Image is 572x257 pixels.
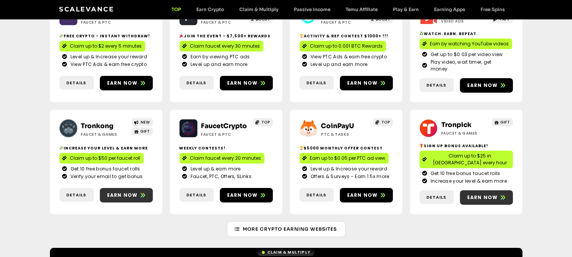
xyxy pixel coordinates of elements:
span: TOP [381,119,390,125]
h2: ptc & Tasks [321,132,369,137]
h2: Faucet & PTC [321,19,369,25]
span: Get 10 free bonus faucet rolls [429,170,500,177]
a: Claim up to 0.001 BTC Rewards [300,41,386,51]
a: Details [59,188,94,202]
span: Details [307,192,327,198]
h2: Weekly contests! [179,145,273,151]
h2: Faucet & Games [441,130,489,136]
h2: Sign Up Bonus Available! [420,143,513,149]
a: Claim up to $50 per faucet roll [59,153,144,164]
h2: Free crypto - Instant withdraw! [59,33,153,39]
a: BOOST [248,15,273,23]
img: 🎉 [179,34,183,38]
img: 💸 [59,34,63,38]
span: Get 10 free bonus faucet rolls [69,165,140,172]
a: Claim faucet every 20 minutes [179,153,264,164]
a: TOP [253,118,273,126]
span: Level up & Increase your reward [309,165,387,172]
a: Earn now [100,76,153,90]
span: Claim up to $2 every 5 minutes [70,43,142,50]
span: TOP [261,119,270,125]
a: Claim up to $25 in [GEOGRAPHIC_DATA] every hour [420,151,513,168]
span: BOOST [376,16,391,22]
span: Get up to $0.03 per video view [429,51,503,58]
span: NEW [141,119,150,125]
a: Tronkong [81,122,114,130]
span: Level up & Increase your reward [69,53,147,60]
a: Details [420,78,454,92]
h2: Activity & ref contest $1000+ !!! [300,33,393,39]
a: FaucetCrypto [201,122,247,130]
a: Claim faucet every 30 mnutes [179,41,263,51]
span: Details [427,82,447,88]
span: GIFT [141,128,150,134]
span: Details [307,80,327,86]
a: Claim & Multiply [258,249,314,256]
a: NEW [132,118,153,126]
span: Level up and earn more [309,61,368,68]
a: Earn now [340,188,393,202]
span: Level up and earn more [189,61,248,68]
span: Earn up to $0.05 per PTC ad view [310,155,386,162]
h2: Faucet & Games [81,132,129,137]
h2: Watch. Earn. Repeat. [420,31,513,37]
span: Earn now [467,194,498,201]
a: Details [420,190,454,204]
span: Details [67,80,87,86]
span: Earn now [107,192,138,199]
a: Details [300,188,334,202]
a: Earning Apps [427,6,473,12]
span: Faucet, PTC, Offers, SLinks [189,173,252,180]
span: More Crypto Earning Websites [243,226,337,233]
span: Earn now [467,82,498,89]
img: 🎁 [420,144,423,148]
a: TOP [164,6,189,12]
span: View PTC Ads & earn free crypto [69,61,147,68]
img: 🏆 [300,34,303,38]
a: Details [300,76,334,90]
span: Claim up to $25 in [GEOGRAPHIC_DATA] every hour [430,153,510,166]
span: View PTC Ads & earn free crypto [309,53,387,60]
img: ♻️ [420,32,423,35]
span: Earn by viewing PTC ads [189,53,250,60]
span: Earn now [227,192,258,199]
a: Earn Crypto [189,6,232,12]
h2: Increase your level & earn more [59,145,153,151]
span: Earn now [347,192,378,199]
a: Earn now [100,188,153,202]
a: Temu Affiliate [338,6,386,12]
a: Tronpick [441,121,471,129]
span: Offers & Surveys - Earn 1.5x more [309,173,389,180]
h2: $5000 Monthly Offer contest [300,145,393,151]
span: Claim & Multiply [268,249,311,255]
a: Earn now [340,76,393,90]
span: Increase your level & earn more [429,178,507,185]
h2: Faucet & PTC [81,19,129,25]
span: +APP [500,16,510,22]
span: BOOST [256,16,271,22]
span: GIFT [501,119,510,125]
span: Earn now [347,80,378,87]
a: CoinPayU [321,122,354,130]
a: Play & Earn [386,6,427,12]
a: +APP [491,15,513,23]
span: Earn by watching YouTube videos [430,40,509,47]
a: Earn now [220,188,273,202]
a: Passive Income [287,6,338,12]
h2: Video ads [441,18,489,24]
a: Earn now [220,76,273,90]
a: Earn by watching YouTube videos [420,39,512,49]
span: Details [187,80,207,86]
span: Details [427,194,447,201]
span: Details [67,192,87,198]
span: Claim faucet every 20 minutes [190,155,261,162]
span: Earn now [107,80,138,87]
a: Scalevance [59,5,114,13]
a: Details [179,76,214,90]
span: Verify your email to get bonus [69,173,143,180]
a: GIFT [492,118,513,126]
a: GIFT [132,127,153,135]
a: Details [179,188,214,202]
img: 💸 [59,146,63,150]
span: Play video, wait timer, get money [429,59,510,72]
